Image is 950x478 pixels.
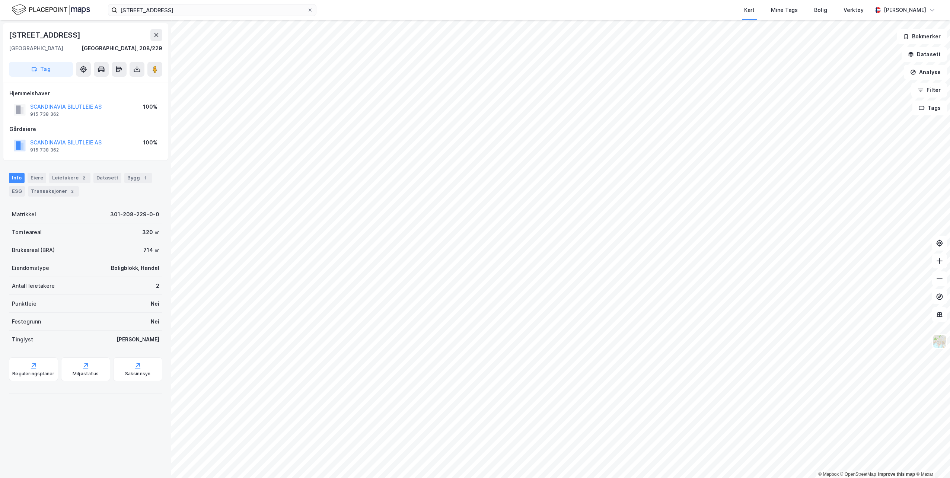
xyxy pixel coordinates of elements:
[30,147,59,153] div: 915 738 362
[117,4,307,16] input: Søk på adresse, matrikkel, gårdeiere, leietakere eller personer
[897,29,947,44] button: Bokmerker
[49,173,90,183] div: Leietakere
[933,334,947,348] img: Z
[125,371,151,377] div: Saksinnsyn
[913,442,950,478] iframe: Chat Widget
[151,299,159,308] div: Nei
[12,335,33,344] div: Tinglyst
[143,102,157,111] div: 100%
[12,371,54,377] div: Reguleringsplaner
[12,281,55,290] div: Antall leietakere
[9,125,162,134] div: Gårdeiere
[9,62,73,77] button: Tag
[68,188,76,195] div: 2
[82,44,162,53] div: [GEOGRAPHIC_DATA], 208/229
[143,138,157,147] div: 100%
[151,317,159,326] div: Nei
[28,173,46,183] div: Eiere
[9,44,63,53] div: [GEOGRAPHIC_DATA]
[912,101,947,115] button: Tags
[80,174,87,182] div: 2
[744,6,755,15] div: Kart
[124,173,152,183] div: Bygg
[844,6,864,15] div: Verktøy
[884,6,926,15] div: [PERSON_NAME]
[12,299,36,308] div: Punktleie
[878,472,915,477] a: Improve this map
[111,264,159,273] div: Boligblokk, Handel
[9,89,162,98] div: Hjemmelshaver
[142,228,159,237] div: 320 ㎡
[9,173,25,183] div: Info
[30,111,59,117] div: 915 738 362
[93,173,121,183] div: Datasett
[12,246,55,255] div: Bruksareal (BRA)
[840,472,876,477] a: OpenStreetMap
[12,210,36,219] div: Matrikkel
[814,6,827,15] div: Bolig
[12,3,90,16] img: logo.f888ab2527a4732fd821a326f86c7f29.svg
[141,174,149,182] div: 1
[9,186,25,197] div: ESG
[73,371,99,377] div: Miljøstatus
[904,65,947,80] button: Analyse
[143,246,159,255] div: 714 ㎡
[9,29,82,41] div: [STREET_ADDRESS]
[156,281,159,290] div: 2
[12,228,42,237] div: Tomteareal
[771,6,798,15] div: Mine Tags
[28,186,79,197] div: Transaksjoner
[12,317,41,326] div: Festegrunn
[110,210,159,219] div: 301-208-229-0-0
[12,264,49,273] div: Eiendomstype
[117,335,159,344] div: [PERSON_NAME]
[911,83,947,98] button: Filter
[902,47,947,62] button: Datasett
[818,472,839,477] a: Mapbox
